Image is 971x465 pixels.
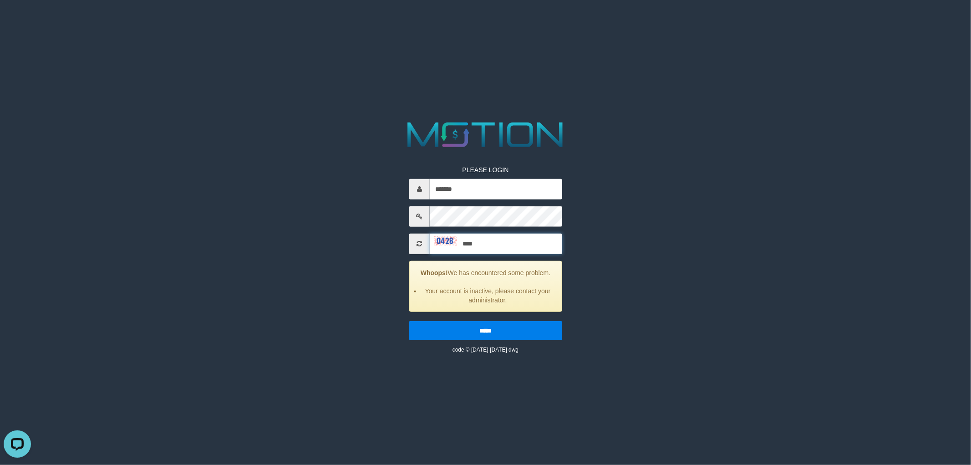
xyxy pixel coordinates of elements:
[4,4,31,31] button: Open LiveChat chat widget
[401,118,570,152] img: MOTION_logo.png
[434,236,457,245] img: captcha
[409,261,562,312] div: We has encountered some problem.
[421,269,448,276] strong: Whoops!
[452,346,519,353] small: code © [DATE]-[DATE] dwg
[421,286,555,304] li: Your account is inactive, please contact your administrator.
[409,165,562,174] p: PLEASE LOGIN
